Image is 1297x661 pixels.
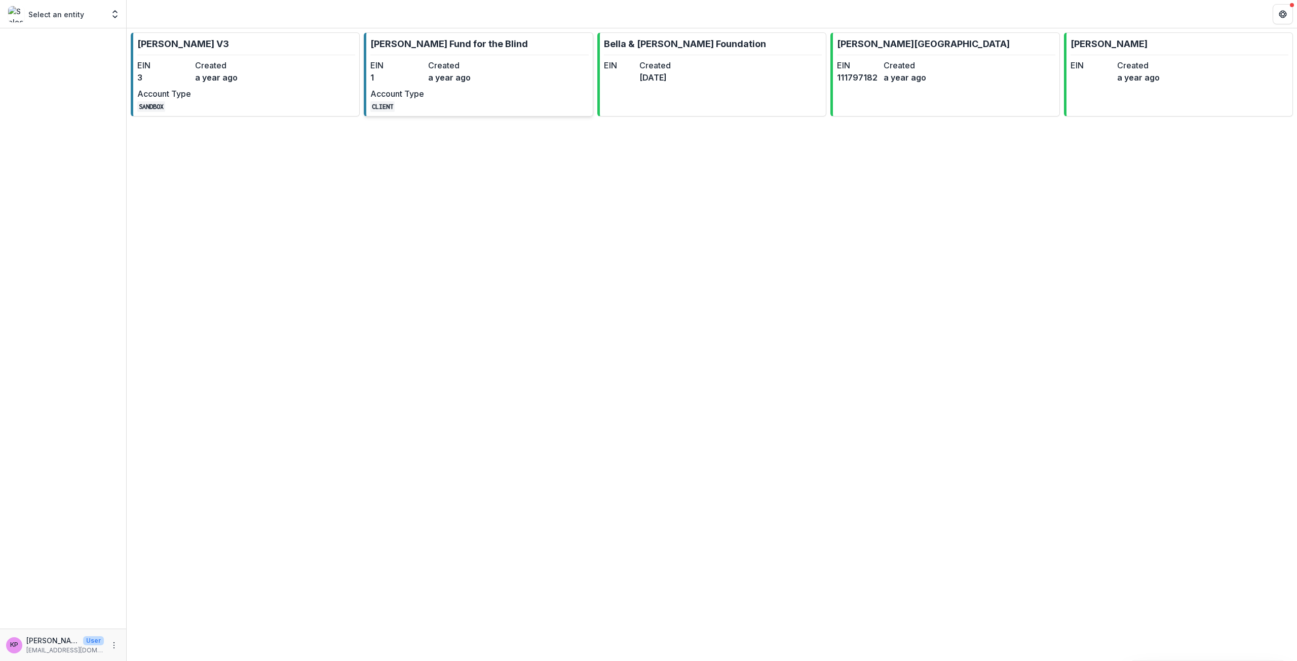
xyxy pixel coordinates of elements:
[10,642,18,648] div: Khanh Phan
[108,4,122,24] button: Open entity switcher
[28,9,84,20] p: Select an entity
[26,635,79,646] p: [PERSON_NAME]
[428,71,482,84] dd: a year ago
[837,59,880,71] dt: EIN
[8,6,24,22] img: Select an entity
[370,37,528,51] p: [PERSON_NAME] Fund for the Blind
[604,59,635,71] dt: EIN
[137,71,191,84] dd: 3
[370,101,395,112] code: CLIENT
[884,71,926,84] dd: a year ago
[83,636,104,645] p: User
[370,71,424,84] dd: 1
[597,32,826,116] a: Bella & [PERSON_NAME] FoundationEINCreated[DATE]
[1117,59,1160,71] dt: Created
[830,32,1059,116] a: [PERSON_NAME][GEOGRAPHIC_DATA]EIN111797182Createda year ago
[370,88,424,100] dt: Account Type
[428,59,482,71] dt: Created
[26,646,104,655] p: [EMAIL_ADDRESS][DOMAIN_NAME]
[1273,4,1293,24] button: Get Help
[639,59,671,71] dt: Created
[364,32,593,116] a: [PERSON_NAME] Fund for the BlindEIN1Createda year agoAccount TypeCLIENT
[137,37,229,51] p: [PERSON_NAME] V3
[137,101,165,112] code: SANDBOX
[137,59,191,71] dt: EIN
[195,59,249,71] dt: Created
[1064,32,1293,116] a: [PERSON_NAME]EINCreateda year ago
[1071,37,1148,51] p: [PERSON_NAME]
[604,37,766,51] p: Bella & [PERSON_NAME] Foundation
[837,71,880,84] dd: 111797182
[137,88,191,100] dt: Account Type
[108,639,120,651] button: More
[131,32,360,116] a: [PERSON_NAME] V3EIN3Createda year agoAccount TypeSANDBOX
[837,37,1010,51] p: [PERSON_NAME][GEOGRAPHIC_DATA]
[884,59,926,71] dt: Created
[195,71,249,84] dd: a year ago
[1071,59,1113,71] dt: EIN
[370,59,424,71] dt: EIN
[639,71,671,84] dd: [DATE]
[1117,71,1160,84] dd: a year ago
